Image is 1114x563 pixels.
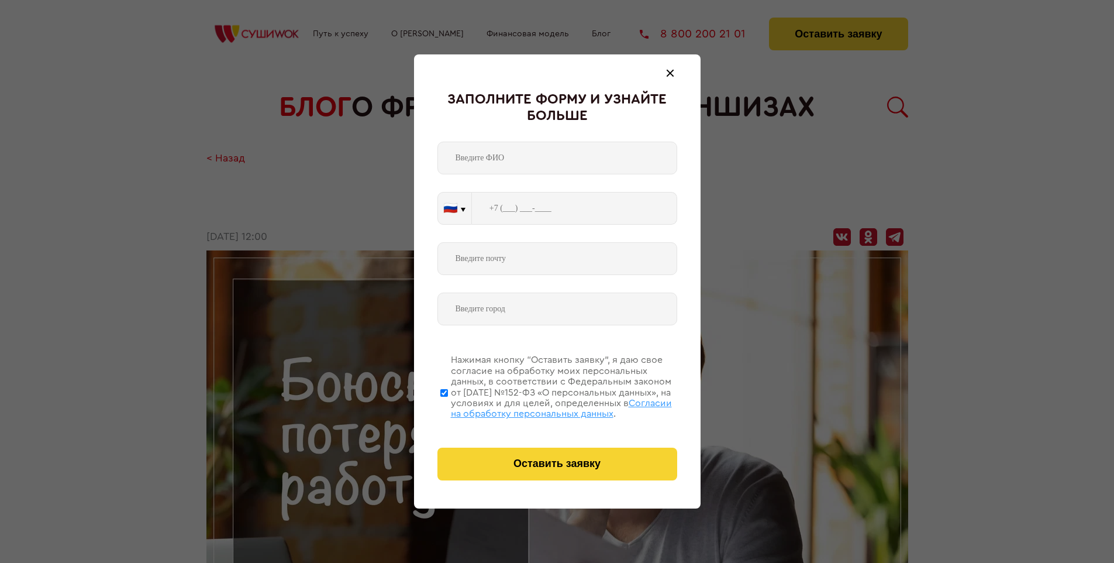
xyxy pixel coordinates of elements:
input: Введите почту [437,242,677,275]
div: Заполните форму и узнайте больше [437,92,677,124]
button: Оставить заявку [437,448,677,480]
input: Введите город [437,293,677,325]
div: Нажимая кнопку “Оставить заявку”, я даю свое согласие на обработку моих персональных данных, в со... [451,355,677,419]
button: 🇷🇺 [438,193,471,224]
input: Введите ФИО [437,142,677,174]
input: +7 (___) ___-____ [472,192,677,225]
span: Согласии на обработку персональных данных [451,399,672,418]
